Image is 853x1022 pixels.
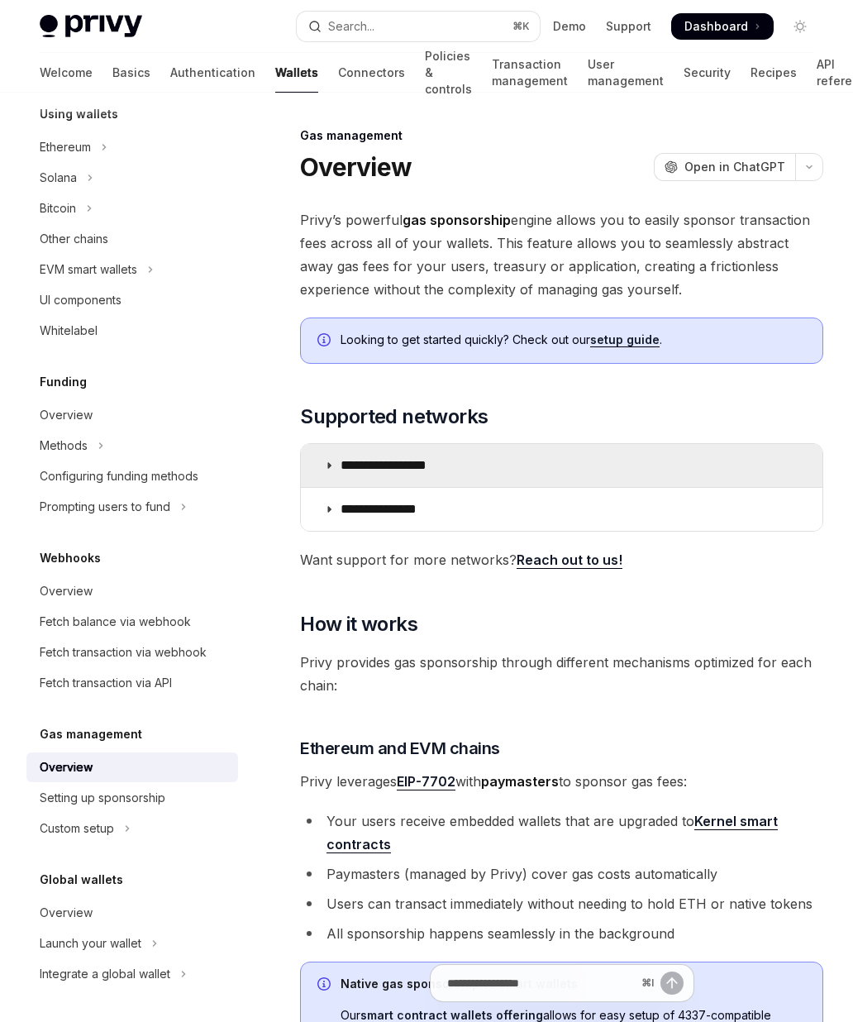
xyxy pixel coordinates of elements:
a: Dashboard [671,13,774,40]
div: Bitcoin [40,198,76,218]
button: Open in ChatGPT [654,153,795,181]
a: Fetch balance via webhook [26,607,238,637]
li: Users can transact immediately without needing to hold ETH or native tokens [300,892,823,915]
a: Other chains [26,224,238,254]
a: Setting up sponsorship [26,783,238,813]
span: Supported networks [300,404,488,430]
li: Paymasters (managed by Privy) cover gas costs automatically [300,862,823,886]
button: Toggle dark mode [787,13,813,40]
div: Prompting users to fund [40,497,170,517]
div: Integrate a global wallet [40,964,170,984]
li: Your users receive embedded wallets that are upgraded to [300,809,823,856]
button: Toggle Solana section [26,163,238,193]
div: Custom setup [40,819,114,838]
div: Overview [40,405,93,425]
h5: Gas management [40,724,142,744]
li: All sponsorship happens seamlessly in the background [300,922,823,945]
div: Overview [40,757,93,777]
div: Fetch transaction via API [40,673,172,693]
span: Privy provides gas sponsorship through different mechanisms optimized for each chain: [300,651,823,697]
button: Send message [660,972,684,995]
a: Overview [26,898,238,928]
img: light logo [40,15,142,38]
div: Launch your wallet [40,934,141,953]
span: Open in ChatGPT [684,159,785,175]
span: Dashboard [684,18,748,35]
span: ⌘ K [512,20,530,33]
div: Gas management [300,127,823,144]
div: Configuring funding methods [40,466,198,486]
a: Welcome [40,53,93,93]
div: Setting up sponsorship [40,788,165,808]
button: Toggle Prompting users to fund section [26,492,238,522]
button: Toggle Launch your wallet section [26,929,238,958]
div: EVM smart wallets [40,260,137,279]
a: Configuring funding methods [26,461,238,491]
a: Fetch transaction via API [26,668,238,698]
div: Fetch transaction via webhook [40,642,207,662]
div: UI components [40,290,122,310]
div: Overview [40,581,93,601]
span: How it works [300,611,417,638]
a: Overview [26,752,238,782]
a: Basics [112,53,150,93]
button: Open search [297,12,541,41]
a: setup guide [590,332,660,347]
button: Toggle Ethereum section [26,132,238,162]
svg: Info [317,333,334,350]
a: Authentication [170,53,255,93]
input: Ask a question... [447,965,635,1001]
a: Policies & controls [425,53,472,93]
button: Toggle Custom setup section [26,814,238,843]
div: Search... [328,17,374,36]
a: Wallets [275,53,318,93]
h5: Webhooks [40,548,101,568]
span: Privy leverages with to sponsor gas fees: [300,770,823,793]
a: Demo [553,18,586,35]
span: Want support for more networks? [300,548,823,571]
div: Overview [40,903,93,923]
div: Solana [40,168,77,188]
button: Toggle Methods section [26,431,238,461]
a: Whitelabel [26,316,238,346]
button: Toggle Bitcoin section [26,193,238,223]
a: Support [606,18,651,35]
a: EIP-7702 [397,773,455,790]
a: Overview [26,400,238,430]
button: Toggle Integrate a global wallet section [26,959,238,989]
button: Toggle EVM smart wallets section [26,255,238,284]
span: Privy’s powerful engine allows you to easily sponsor transaction fees across all of your wallets.... [300,208,823,301]
span: Looking to get started quickly? Check out our . [341,332,806,348]
h5: Funding [40,372,87,392]
a: Recipes [751,53,797,93]
strong: gas sponsorship [403,212,511,228]
div: Methods [40,436,88,456]
a: User management [588,53,664,93]
div: Fetch balance via webhook [40,612,191,632]
a: UI components [26,285,238,315]
div: Whitelabel [40,321,98,341]
a: Reach out to us! [517,552,622,569]
h1: Overview [300,152,412,182]
a: Transaction management [492,53,568,93]
a: Connectors [338,53,405,93]
span: Ethereum and EVM chains [300,737,500,760]
strong: paymasters [481,773,559,790]
div: Ethereum [40,137,91,157]
a: Security [684,53,731,93]
a: Overview [26,576,238,606]
div: Other chains [40,229,108,249]
h5: Global wallets [40,870,123,890]
a: Fetch transaction via webhook [26,638,238,667]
